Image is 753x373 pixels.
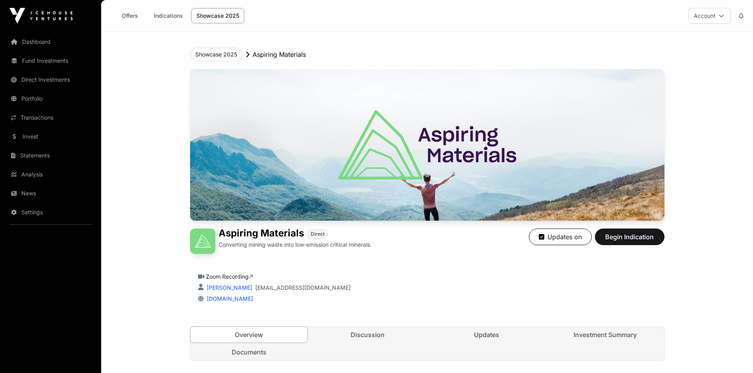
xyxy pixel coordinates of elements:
[190,229,215,254] img: Aspiring Materials
[190,69,664,221] img: Aspiring Materials
[149,8,188,23] a: Indications
[529,229,592,245] button: Updates on
[219,241,372,249] p: Converting mining waste into low-emission critical minerals.
[309,327,427,343] a: Discussion
[253,50,306,59] p: Aspiring Materials
[605,232,655,242] span: Begin Indication
[206,273,253,280] a: Zoom Recording
[6,52,95,69] a: Fund Investments
[595,229,664,245] button: Begin Indication
[9,8,73,24] img: Icehouse Ventures Logo
[219,229,304,239] h1: Aspiring Materials
[191,327,664,360] nav: Tabs
[204,295,253,302] a: [DOMAIN_NAME]
[205,284,252,291] a: [PERSON_NAME]
[428,327,545,343] a: Updates
[190,48,242,61] button: Showcase 2025
[6,166,95,183] a: Analysis
[255,284,351,292] a: [EMAIL_ADDRESS][DOMAIN_NAME]
[6,90,95,107] a: Portfolio
[311,231,325,237] span: Direct
[6,204,95,221] a: Settings
[713,335,753,373] iframe: Chat Widget
[6,33,95,51] a: Dashboard
[689,8,731,24] button: Account
[191,344,308,360] a: Documents
[547,327,664,343] a: Investment Summary
[190,326,308,343] a: Overview
[6,109,95,126] a: Transactions
[595,236,664,244] a: Begin Indication
[114,8,145,23] a: Offers
[6,185,95,202] a: News
[6,128,95,145] a: Invest
[191,8,244,23] a: Showcase 2025
[6,147,95,164] a: Statements
[6,71,95,88] a: Direct Investments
